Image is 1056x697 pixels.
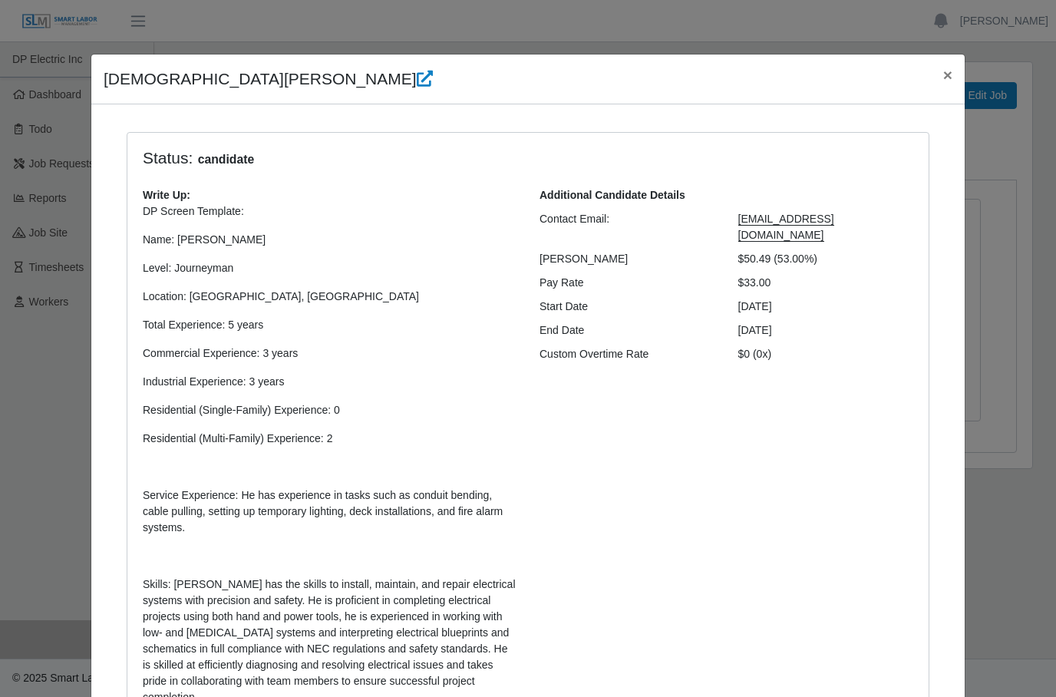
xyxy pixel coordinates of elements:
[143,232,516,248] p: Name: [PERSON_NAME]
[528,211,727,243] div: Contact Email:
[528,275,727,291] div: Pay Rate
[143,374,516,390] p: Industrial Experience: 3 years
[143,317,516,333] p: Total Experience: 5 years
[143,345,516,362] p: Commercial Experience: 3 years
[738,324,772,336] span: [DATE]
[931,55,965,95] button: Close
[143,289,516,305] p: Location: [GEOGRAPHIC_DATA], [GEOGRAPHIC_DATA]
[727,299,926,315] div: [DATE]
[528,251,727,267] div: [PERSON_NAME]
[727,251,926,267] div: $50.49 (53.00%)
[727,275,926,291] div: $33.00
[528,299,727,315] div: Start Date
[104,67,433,91] h4: [DEMOGRAPHIC_DATA][PERSON_NAME]
[143,260,516,276] p: Level: Journeyman
[143,402,516,418] p: Residential (Single-Family) Experience: 0
[540,189,685,201] b: Additional Candidate Details
[528,346,727,362] div: Custom Overtime Rate
[738,348,772,360] span: $0 (0x)
[193,150,259,169] span: candidate
[143,487,516,536] p: Service Experience: He has experience in tasks such as conduit bending, cable pulling, setting up...
[528,322,727,339] div: End Date
[143,203,516,220] p: DP Screen Template:
[143,431,516,447] p: Residential (Multi-Family) Experience: 2
[143,148,715,169] h4: Status:
[143,189,190,201] b: Write Up:
[943,66,952,84] span: ×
